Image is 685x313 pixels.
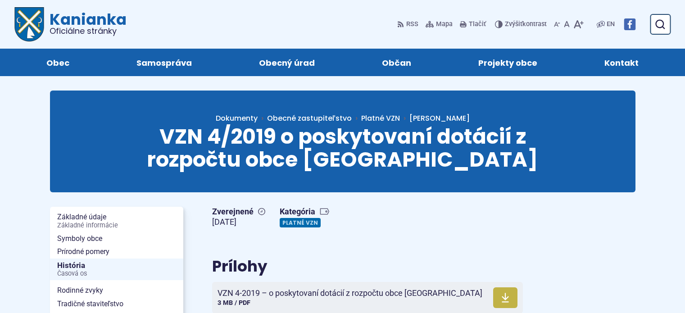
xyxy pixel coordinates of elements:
[280,207,330,217] span: Kategória
[22,49,94,76] a: Obec
[478,49,537,76] span: Projekty obce
[212,217,265,227] figcaption: [DATE]
[562,15,572,34] button: Nastaviť pôvodnú veľkosť písma
[212,207,265,217] span: Zverejnené
[495,15,549,34] button: Zvýšiťkontrast
[604,49,639,76] span: Kontakt
[580,49,663,76] a: Kontakt
[212,258,532,275] h2: Prílohy
[112,49,216,76] a: Samospráva
[267,113,361,123] a: Obecné zastupiteľstvo
[218,299,250,307] span: 3 MB / PDF
[57,222,176,229] span: Základné informácie
[358,49,436,76] a: Občan
[397,15,420,34] a: RSS
[382,49,411,76] span: Občan
[259,49,315,76] span: Obecný úrad
[607,19,615,30] span: EN
[216,113,267,123] a: Dokumenty
[605,19,617,30] a: EN
[57,259,176,281] span: História
[50,210,183,231] a: Základné údajeZákladné informácie
[136,49,192,76] span: Samospráva
[57,245,176,259] span: Prírodné pomery
[406,19,418,30] span: RSS
[469,21,486,28] span: Tlačiť
[409,113,470,123] span: [PERSON_NAME]
[50,259,183,281] a: HistóriaČasová os
[505,20,522,28] span: Zvýšiť
[50,297,183,311] a: Tradičné staviteľstvo
[280,218,321,227] a: Platné VZN
[50,27,127,35] span: Oficiálne stránky
[572,15,585,34] button: Zväčšiť veľkosť písma
[14,7,127,41] a: Logo Kanianka, prejsť na domovskú stránku.
[50,245,183,259] a: Prírodné pomery
[234,49,339,76] a: Obecný úrad
[552,15,562,34] button: Zmenšiť veľkosť písma
[218,289,482,298] span: VZN 4-2019 – o poskytovaní dotácií z rozpočtu obce [GEOGRAPHIC_DATA]
[57,297,176,311] span: Tradičné staviteľstvo
[57,284,176,297] span: Rodinné zvyky
[267,113,352,123] span: Obecné zastupiteľstvo
[50,284,183,297] a: Rodinné zvyky
[14,7,44,41] img: Prejsť na domovskú stránku
[624,18,635,30] img: Prejsť na Facebook stránku
[57,270,176,277] span: Časová os
[458,15,488,34] button: Tlačiť
[400,113,470,123] a: [PERSON_NAME]
[46,49,69,76] span: Obec
[147,122,538,174] span: VZN 4/2019 o poskytovaní dotácií z rozpočtu obce [GEOGRAPHIC_DATA]
[361,113,400,123] a: Platné VZN
[505,21,547,28] span: kontrast
[50,232,183,245] a: Symboly obce
[44,12,127,35] span: Kanianka
[216,113,258,123] span: Dokumenty
[57,232,176,245] span: Symboly obce
[424,15,454,34] a: Mapa
[454,49,562,76] a: Projekty obce
[436,19,453,30] span: Mapa
[57,210,176,231] span: Základné údaje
